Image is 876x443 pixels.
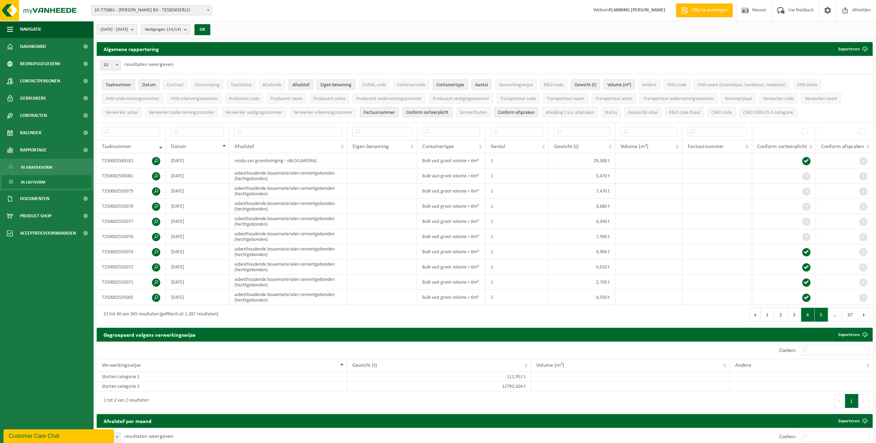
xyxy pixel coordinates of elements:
td: Bulk vast groot volume > 6m³ [417,229,485,244]
td: T250002535077 [97,214,166,229]
button: ContractContract: Activate to sort [163,79,187,90]
button: AndereAndere: Activate to sort [638,79,660,90]
span: 10-775861 - YVES MAES BV - TESSENDERLO [91,5,212,16]
td: T250002535072 [97,259,166,275]
button: CSRD ESRS E5-5 categorieCSRD ESRS E5-5 categorie: Activate to sort [739,107,797,117]
td: Bulk vast groot volume > 6m³ [417,184,485,199]
td: asbesthoudende bouwmaterialen cementgebonden (hechtgebonden) [229,229,347,244]
span: Transporteur ondernemingsnummer [643,96,714,101]
button: Verwerker ondernemingsnummerVerwerker ondernemingsnummer: Activate to sort [145,107,218,117]
button: TaaknummerTaaknummer: Activate to remove sorting [102,79,135,90]
h2: Afvalstof per maand [97,414,158,427]
span: Afvalstof [292,82,309,88]
span: Volume (m³) [620,144,648,149]
td: 1 [485,168,549,184]
span: Factuurnummer [687,144,724,149]
span: Datum [142,82,156,88]
td: asbesthoudende bouwmaterialen cementgebonden (hechtgebonden) [229,275,347,290]
td: 0,010 t [549,259,615,275]
span: Documenten [20,190,49,207]
button: 4 [801,308,815,322]
td: T250002535079 [97,184,166,199]
span: Offerte aanvragen [690,7,729,14]
button: Producent ondernemingsnummerProducent ondernemingsnummer: Activate to sort [353,93,425,104]
span: Product Shop [20,207,51,225]
h2: Gegroepeerd volgens verwerkingswijze [97,328,202,341]
td: 1 [485,259,549,275]
td: asbesthoudende bouwmaterialen cementgebonden (hechtgebonden) [229,184,347,199]
span: Containertype [422,144,454,149]
span: CSRD code [711,110,732,115]
button: Producent adresProducent adres: Activate to sort [310,93,349,104]
div: 31 tot 40 van 365 resultaten (gefilterd uit 1,287 resultaten) [100,308,218,321]
td: 5,470 t [549,168,615,184]
span: Conform afspraken [498,110,535,115]
button: IHM naam (inzamelaar, handelaar, makelaar)IHM naam (inzamelaar, handelaar, makelaar): Activate to... [694,79,790,90]
button: R&D codeR&amp;D code: Activate to sort [540,79,567,90]
span: Aantal [491,144,505,149]
td: [DATE] [166,244,229,259]
span: Gewicht (t) [352,363,377,368]
span: In lijstvorm [21,176,45,189]
span: Contactpersonen [20,72,60,90]
span: Transporteur code [500,96,536,101]
span: 10 [100,60,121,70]
span: Transporteur adres [595,96,632,101]
button: 3 [788,308,801,322]
button: SorteerfoutenSorteerfouten: Activate to sort [456,107,491,117]
button: AantalAantal: Activate to sort [471,79,492,90]
button: [DATE] - [DATE] [97,24,137,35]
td: 4,900 t [549,244,615,259]
td: asbesthoudende bouwmaterialen cementgebonden (hechtgebonden) [229,290,347,305]
span: Andere [642,82,656,88]
td: 111,951 t [347,372,531,382]
td: T250002535078 [97,199,166,214]
span: Volume (m³) [607,82,631,88]
td: [DATE] [166,229,229,244]
span: Contract [167,82,184,88]
span: Containertype [436,82,464,88]
span: Gevaarlijk afval [628,110,658,115]
span: Sorteerfouten [460,110,487,115]
button: 5 [815,308,828,322]
td: 1 [485,275,549,290]
button: Next [858,308,869,322]
button: AfvalstofAfvalstof: Activate to sort [289,79,313,90]
span: Taaknummer [106,82,131,88]
span: Kalender [20,124,41,141]
span: Conform sorteerplicht [757,144,807,149]
td: asbesthoudende bouwmaterialen cementgebonden (hechtgebonden) [229,259,347,275]
td: 7,990 t [549,229,615,244]
span: Afvalcode [262,82,281,88]
span: Verwerkingswijze [499,82,533,88]
span: Verwerker vestigingsnummer [225,110,282,115]
td: Bulk vast groot volume > 6m³ [417,259,485,275]
span: 10 [100,60,121,70]
span: Aantal [475,82,488,88]
strong: PLANNING [PERSON_NAME] [609,8,665,13]
span: Acceptatievoorwaarden [20,225,76,242]
td: Storten categorie 2 [97,382,347,391]
td: [DATE] [166,153,229,168]
span: Conform afspraken [821,144,864,149]
td: [DATE] [166,168,229,184]
button: Verwerker adresVerwerker adres: Activate to sort [102,107,142,117]
span: Factuurnummer [364,110,395,115]
td: 4,340 t [549,214,615,229]
td: T250002535073 [97,244,166,259]
span: … [828,308,842,322]
span: [DATE] - [DATE] [100,24,128,35]
td: [DATE] [166,184,229,199]
td: Storten categorie 1 [97,372,347,382]
span: Gewicht (t) [554,144,579,149]
span: IHM erkenningsnummer [171,96,218,101]
td: T250002535005 [97,290,166,305]
button: Exporteren [833,42,872,56]
button: Volume (m³)Volume (m³): Activate to sort [604,79,635,90]
td: 4,550 t [549,290,615,305]
span: Producent ondernemingsnummer [356,96,422,101]
button: 37 [842,308,858,322]
span: Eigen benaming [320,82,352,88]
button: CSRD codeCSRD code: Activate to sort [707,107,736,117]
td: Bulk vast groot volume > 6m³ [417,244,485,259]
